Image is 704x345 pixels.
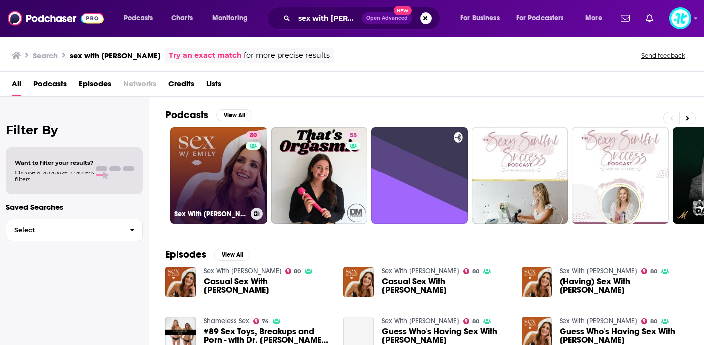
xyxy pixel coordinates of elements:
img: (Having) Sex With Emily [522,267,552,297]
a: 80 [463,268,479,274]
button: open menu [578,10,615,26]
a: Show notifications dropdown [642,10,657,27]
p: Saved Searches [6,202,143,212]
a: Charts [165,10,199,26]
button: Show profile menu [669,7,691,29]
a: 80Sex With [PERSON_NAME] [170,127,267,224]
span: Monitoring [212,11,248,25]
a: Sex With Emily [382,317,459,325]
button: Select [6,219,143,241]
a: EpisodesView All [165,248,250,261]
span: New [394,6,412,15]
a: 55 [346,131,361,139]
button: View All [214,249,250,261]
a: 80 [641,268,657,274]
span: For Business [460,11,500,25]
span: Open Advanced [366,16,408,21]
a: Guess Who's Having Sex With Emily [382,327,510,344]
a: Sex With Emily [560,267,637,275]
span: For Podcasters [516,11,564,25]
h3: Search [33,51,58,60]
button: open menu [510,10,578,26]
span: Charts [171,11,193,25]
a: (Having) Sex With Emily [560,277,688,294]
span: Podcasts [124,11,153,25]
span: 55 [350,131,357,141]
span: (Having) Sex With [PERSON_NAME] [560,277,688,294]
span: Casual Sex With [PERSON_NAME] [382,277,510,294]
img: User Profile [669,7,691,29]
span: More [585,11,602,25]
span: 80 [472,319,479,324]
a: Show notifications dropdown [617,10,634,27]
span: Guess Who's Having Sex With [PERSON_NAME] [382,327,510,344]
span: Networks [123,76,156,96]
span: Logged in as ImpactTheory [669,7,691,29]
h3: sex with [PERSON_NAME] [70,51,161,60]
span: Guess Who's Having Sex With [PERSON_NAME] [560,327,688,344]
a: 80 [246,131,261,139]
img: Casual Sex With Emily [343,267,374,297]
button: open menu [117,10,166,26]
a: #89 Sex Toys, Breakups and Porn - with Dr. Emily Morse (Sex With Emily) [204,327,332,344]
a: 80 [641,318,657,324]
a: Sex With Emily [382,267,459,275]
input: Search podcasts, credits, & more... [294,10,362,26]
button: open menu [453,10,512,26]
a: 74 [253,318,269,324]
a: Credits [168,76,194,96]
span: 80 [294,269,301,274]
span: for more precise results [244,50,330,61]
span: Want to filter your results? [15,159,94,166]
a: 80 [285,268,301,274]
a: Sex With Emily [560,317,637,325]
a: All [12,76,21,96]
a: 80 [463,318,479,324]
button: View All [216,109,252,121]
h3: Sex With [PERSON_NAME] [174,210,247,218]
span: Select [6,227,122,233]
a: Shameless Sex [204,317,249,325]
span: 80 [650,319,657,324]
a: Sex With Emily [204,267,282,275]
a: Episodes [79,76,111,96]
a: Podcasts [33,76,67,96]
img: Casual Sex With Emily [165,267,196,297]
span: 80 [472,269,479,274]
span: 74 [262,319,269,324]
a: Casual Sex With Emily [204,277,332,294]
button: open menu [205,10,261,26]
a: 55 [271,127,368,224]
span: Choose a tab above to access filters. [15,169,94,183]
h2: Podcasts [165,109,208,121]
a: PodcastsView All [165,109,252,121]
a: Casual Sex With Emily [382,277,510,294]
button: Open AdvancedNew [362,12,412,24]
a: Guess Who's Having Sex With Emily [560,327,688,344]
h2: Episodes [165,248,206,261]
a: Lists [206,76,221,96]
span: 80 [250,131,257,141]
img: Podchaser - Follow, Share and Rate Podcasts [8,9,104,28]
span: #89 Sex Toys, Breakups and Porn - with Dr. [PERSON_NAME] (Sex With [PERSON_NAME]) [204,327,332,344]
span: Casual Sex With [PERSON_NAME] [204,277,332,294]
a: Try an exact match [169,50,242,61]
span: 80 [650,269,657,274]
div: Search podcasts, credits, & more... [277,7,450,30]
h2: Filter By [6,123,143,137]
button: Send feedback [638,51,688,60]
